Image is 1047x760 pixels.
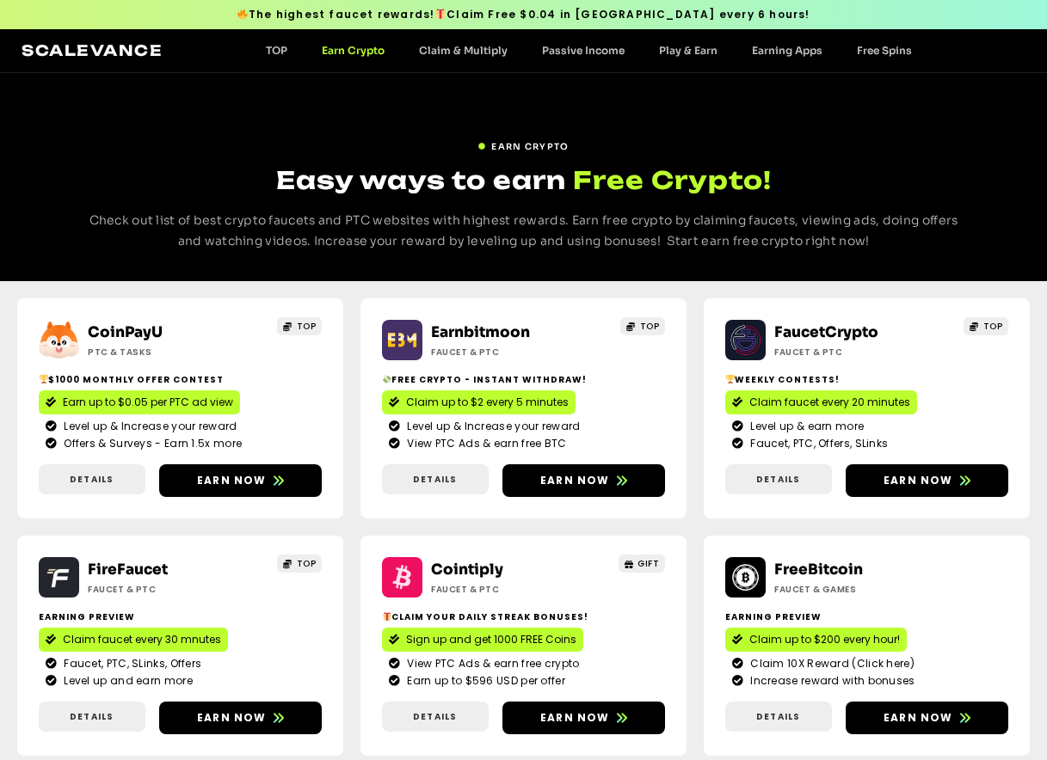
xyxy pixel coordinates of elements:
[435,9,446,19] img: 🎁
[749,632,900,647] span: Claim up to $200 every hour!
[983,320,1003,333] span: TOP
[197,710,267,726] span: Earn now
[491,140,569,153] span: EARN CRYPTO
[382,610,665,623] h2: Claim your daily streak bonuses!
[406,632,576,647] span: Sign up and get 1000 FREE Coins
[59,656,201,671] span: Faucet, PTC, SLinks, Offers
[642,44,735,57] a: Play & Earn
[525,44,642,57] a: Passive Income
[63,395,233,410] span: Earn up to $0.05 per PTC ad view
[88,561,168,579] a: FireFaucet
[403,673,565,689] span: Earn up to $596 USD per offer
[637,557,659,570] span: GIFT
[746,419,864,434] span: Level up & earn more
[540,473,610,488] span: Earn now
[774,346,921,359] h2: Faucet & PTC
[237,9,248,19] img: 🔥
[88,323,163,341] a: CoinPayU
[413,710,457,723] span: Details
[59,419,237,434] span: Level up & Increase your reward
[774,583,921,596] h2: Faucet & Games
[382,702,489,732] a: Details
[431,346,578,359] h2: Faucet & PTC
[620,317,665,335] a: TOP
[39,610,322,623] h2: Earning Preview
[774,561,863,579] a: FreeBitcoin
[732,656,1001,671] a: Claim 10X Reward (Click here)
[431,323,530,341] a: Earnbitmoon
[746,656,915,671] span: Claim 10X Reward (Click here)
[159,464,322,497] a: Earn now
[746,673,915,689] span: Increase reward with bonuses
[725,702,832,732] a: Details
[540,710,610,726] span: Earn now
[276,165,566,195] span: Easy ways to earn
[277,317,322,335] a: TOP
[249,44,305,57] a: TOP
[749,395,910,410] span: Claim faucet every 20 minutes
[297,320,317,333] span: TOP
[382,628,583,652] a: Sign up and get 1000 FREE Coins
[502,464,665,497] a: Earn now
[840,44,929,57] a: Free Spins
[725,464,832,494] a: Details
[197,473,267,488] span: Earn now
[725,610,1008,623] h2: Earning Preview
[846,702,1008,734] a: Earn now
[39,373,322,386] h2: $1000 Monthly Offer contest
[39,702,145,732] a: Details
[884,473,953,488] span: Earn now
[159,702,322,734] a: Earn now
[39,464,145,494] a: Details
[403,419,580,434] span: Level up & Increase your reward
[725,390,917,414] a: Claim faucet every 20 minutes
[249,44,929,57] nav: Menu
[383,612,391,621] img: 🎁
[40,375,48,383] img: 🏆
[774,323,878,341] a: FaucetCrypto
[39,390,240,414] a: Earn up to $0.05 per PTC ad view
[725,628,907,652] a: Claim up to $200 every hour!
[403,656,579,671] span: View PTC Ads & earn free crypto
[846,464,1008,497] a: Earn now
[619,555,666,573] a: GIFT
[237,7,810,22] span: The highest faucet rewards! Claim Free $0.04 in [GEOGRAPHIC_DATA] every 6 hours!
[63,632,221,647] span: Claim faucet every 30 mnutes
[756,473,800,486] span: Details
[406,395,569,410] span: Claim up to $2 every 5 minutes
[413,473,457,486] span: Details
[640,320,660,333] span: TOP
[86,211,961,252] p: Check out list of best crypto faucets and PTC websites with highest rewards. Earn free crypto by ...
[746,436,888,451] span: Faucet, PTC, Offers, SLinks
[277,555,322,573] a: TOP
[726,375,735,383] img: 🏆
[403,436,566,451] span: View PTC Ads & earn free BTC
[70,473,114,486] span: Details
[573,163,772,197] span: Free Crypto!
[884,710,953,726] span: Earn now
[88,346,235,359] h2: ptc & Tasks
[382,464,489,494] a: Details
[382,373,665,386] h2: Free crypto - Instant withdraw!
[735,44,840,57] a: Earning Apps
[305,44,402,57] a: Earn Crypto
[22,41,163,59] a: Scalevance
[756,710,800,723] span: Details
[59,673,193,689] span: Level up and earn more
[725,373,1008,386] h2: Weekly contests!
[70,710,114,723] span: Details
[502,702,665,734] a: Earn now
[964,317,1008,335] a: TOP
[59,436,242,451] span: Offers & Surveys - Earn 1.5x more
[297,557,317,570] span: TOP
[88,583,235,596] h2: Faucet & PTC
[402,44,525,57] a: Claim & Multiply
[39,628,228,652] a: Claim faucet every 30 mnutes
[431,583,578,596] h2: Faucet & PTC
[383,375,391,383] img: 💸
[382,390,576,414] a: Claim up to $2 every 5 minutes
[477,133,569,153] a: EARN CRYPTO
[431,561,503,579] a: Cointiply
